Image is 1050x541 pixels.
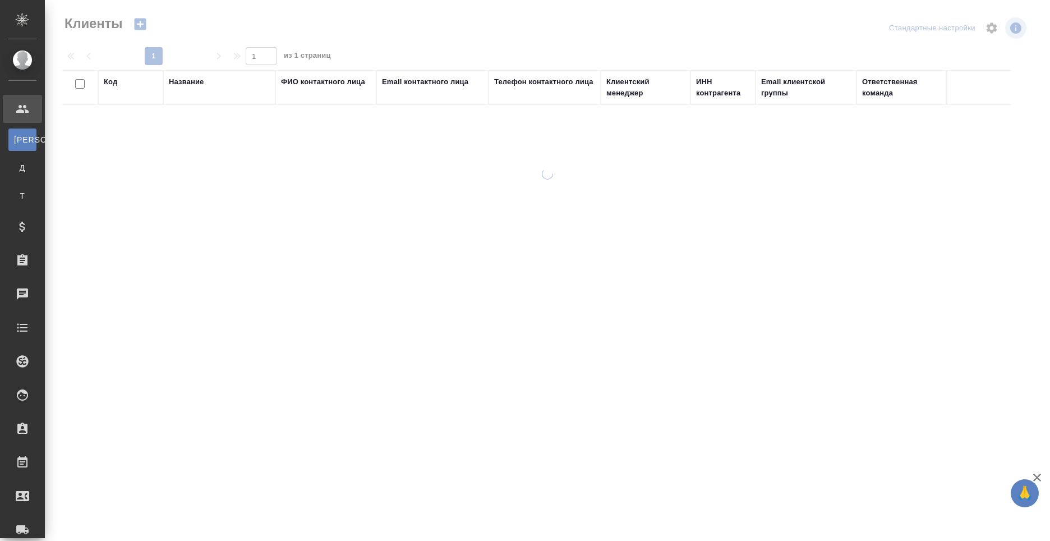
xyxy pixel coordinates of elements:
[761,76,851,99] div: Email клиентской группы
[382,76,468,88] div: Email контактного лица
[862,76,941,99] div: Ответственная команда
[8,185,36,207] a: Т
[104,76,117,88] div: Код
[606,76,685,99] div: Клиентский менеджер
[696,76,750,99] div: ИНН контрагента
[1011,479,1039,507] button: 🙏
[169,76,204,88] div: Название
[14,162,31,173] span: Д
[494,76,593,88] div: Телефон контактного лица
[8,129,36,151] a: [PERSON_NAME]
[281,76,365,88] div: ФИО контактного лица
[1015,482,1034,505] span: 🙏
[14,190,31,201] span: Т
[8,157,36,179] a: Д
[14,134,31,145] span: [PERSON_NAME]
